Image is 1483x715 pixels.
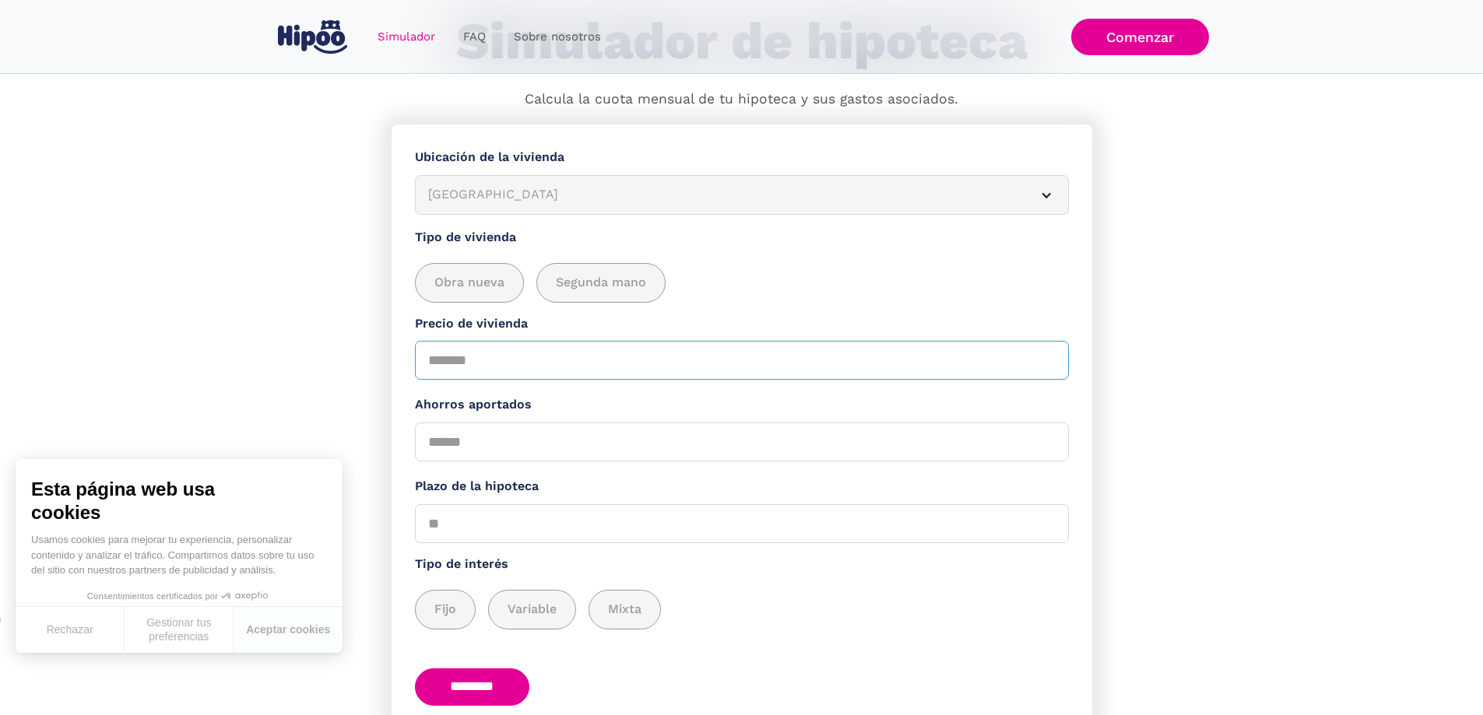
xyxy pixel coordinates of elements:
[434,600,456,619] span: Fijo
[415,175,1069,215] article: [GEOGRAPHIC_DATA]
[1071,19,1209,55] a: Comenzar
[415,555,1069,574] label: Tipo de interés
[415,590,1069,629] div: add_description_here
[364,22,449,52] a: Simulador
[415,477,1069,496] label: Plazo de la hipoteca
[500,22,615,52] a: Sobre nosotros
[608,600,641,619] span: Mixta
[415,263,1069,303] div: add_description_here
[449,22,500,52] a: FAQ
[415,395,1069,415] label: Ahorros aportados
[525,89,958,110] p: Calcula la cuota mensual de tu hipoteca y sus gastos asociados.
[556,273,646,293] span: Segunda mano
[415,148,1069,167] label: Ubicación de la vivienda
[275,14,351,60] a: home
[434,273,504,293] span: Obra nueva
[428,185,1018,205] div: [GEOGRAPHIC_DATA]
[508,600,557,619] span: Variable
[415,228,1069,247] label: Tipo de vivienda
[415,314,1069,334] label: Precio de vivienda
